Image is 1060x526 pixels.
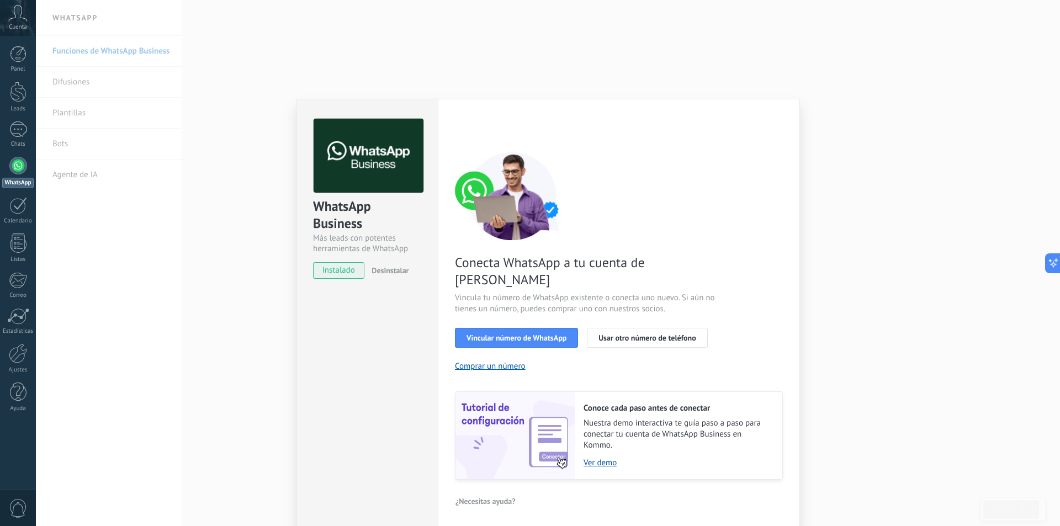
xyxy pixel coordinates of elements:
[455,361,526,371] button: Comprar un número
[2,217,34,225] div: Calendario
[584,458,771,468] a: Ver demo
[2,366,34,374] div: Ajustes
[2,141,34,148] div: Chats
[314,119,423,193] img: logo_main.png
[372,265,409,275] span: Desinstalar
[455,497,516,505] span: ¿Necesitas ayuda?
[455,328,578,348] button: Vincular número de WhatsApp
[313,233,422,254] div: Más leads con potentes herramientas de WhatsApp
[2,66,34,73] div: Panel
[587,328,707,348] button: Usar otro número de teléfono
[584,418,771,451] span: Nuestra demo interactiva te guía paso a paso para conectar tu cuenta de WhatsApp Business en Kommo.
[455,293,718,315] span: Vincula tu número de WhatsApp existente o conecta uno nuevo. Si aún no tienes un número, puedes c...
[9,24,27,31] span: Cuenta
[2,292,34,299] div: Correo
[2,178,34,188] div: WhatsApp
[2,256,34,263] div: Listas
[467,334,566,342] span: Vincular número de WhatsApp
[584,403,771,413] h2: Conoce cada paso antes de conectar
[455,152,571,240] img: connect number
[2,105,34,113] div: Leads
[2,405,34,412] div: Ayuda
[313,198,422,233] div: WhatsApp Business
[367,262,409,279] button: Desinstalar
[2,328,34,335] div: Estadísticas
[314,262,364,279] span: instalado
[455,254,718,288] span: Conecta WhatsApp a tu cuenta de [PERSON_NAME]
[455,493,516,509] button: ¿Necesitas ayuda?
[598,334,696,342] span: Usar otro número de teléfono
